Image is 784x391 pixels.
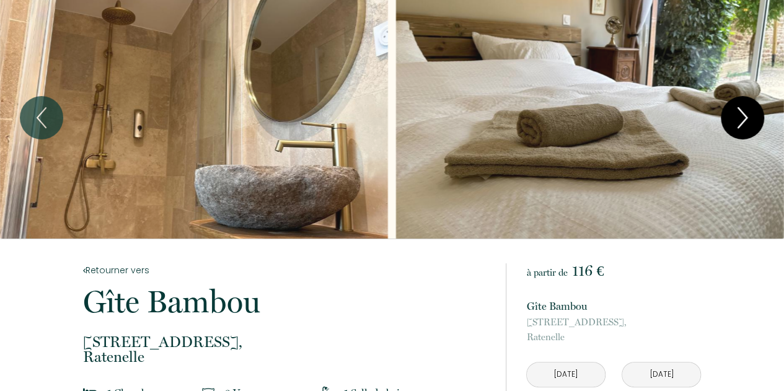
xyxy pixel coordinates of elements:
input: Départ [622,362,700,387]
button: Previous [20,96,63,139]
p: Gîte Bambou [83,286,490,317]
span: [STREET_ADDRESS], [526,315,701,330]
a: Retourner vers [83,263,490,277]
span: [STREET_ADDRESS], [83,335,490,349]
p: Ratenelle [83,335,490,364]
p: Ratenelle [526,315,701,345]
span: à partir de [526,267,567,278]
p: Gîte Bambou [526,297,701,315]
span: 116 € [571,262,604,279]
input: Arrivée [527,362,605,387]
button: Next [721,96,764,139]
